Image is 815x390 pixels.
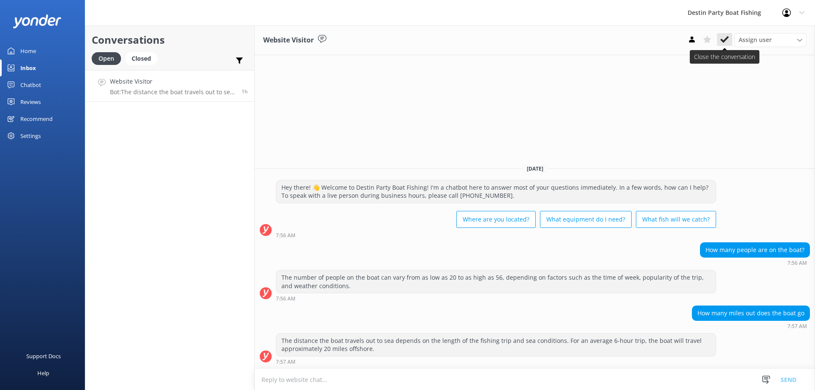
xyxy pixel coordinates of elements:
[20,42,36,59] div: Home
[242,88,248,95] span: Aug 23 2025 07:57am (UTC -05:00) America/Cancun
[700,243,809,257] div: How many people are on the boat?
[13,14,62,28] img: yonder-white-logo.png
[636,211,716,228] button: What fish will we catch?
[276,296,295,301] strong: 7:56 AM
[125,53,162,63] a: Closed
[20,127,41,144] div: Settings
[20,110,53,127] div: Recommend
[787,261,807,266] strong: 7:56 AM
[700,260,810,266] div: Aug 23 2025 07:56am (UTC -05:00) America/Cancun
[787,324,807,329] strong: 7:57 AM
[20,76,41,93] div: Chatbot
[276,180,716,203] div: Hey there! 👋 Welcome to Destin Party Boat Fishing! I'm a chatbot here to answer most of your ques...
[692,323,810,329] div: Aug 23 2025 07:57am (UTC -05:00) America/Cancun
[110,88,235,96] p: Bot: The distance the boat travels out to sea depends on the length of the fishing trip and sea c...
[110,77,235,86] h4: Website Visitor
[263,35,314,46] h3: Website Visitor
[92,32,248,48] h2: Conversations
[540,211,632,228] button: What equipment do I need?
[522,165,548,172] span: [DATE]
[276,295,716,301] div: Aug 23 2025 07:56am (UTC -05:00) America/Cancun
[276,334,716,356] div: The distance the boat travels out to sea depends on the length of the fishing trip and sea condit...
[276,232,716,238] div: Aug 23 2025 07:56am (UTC -05:00) America/Cancun
[26,348,61,365] div: Support Docs
[739,35,772,45] span: Assign user
[37,365,49,382] div: Help
[276,359,716,365] div: Aug 23 2025 07:57am (UTC -05:00) America/Cancun
[85,70,254,102] a: Website VisitorBot:The distance the boat travels out to sea depends on the length of the fishing ...
[125,52,157,65] div: Closed
[692,306,809,320] div: How many miles out does the boat go
[276,233,295,238] strong: 7:56 AM
[92,53,125,63] a: Open
[20,59,36,76] div: Inbox
[276,270,716,293] div: The number of people on the boat can vary from as low as 20 to as high as 56, depending on factor...
[276,359,295,365] strong: 7:57 AM
[734,33,807,47] div: Assign User
[20,93,41,110] div: Reviews
[92,52,121,65] div: Open
[456,211,536,228] button: Where are you located?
